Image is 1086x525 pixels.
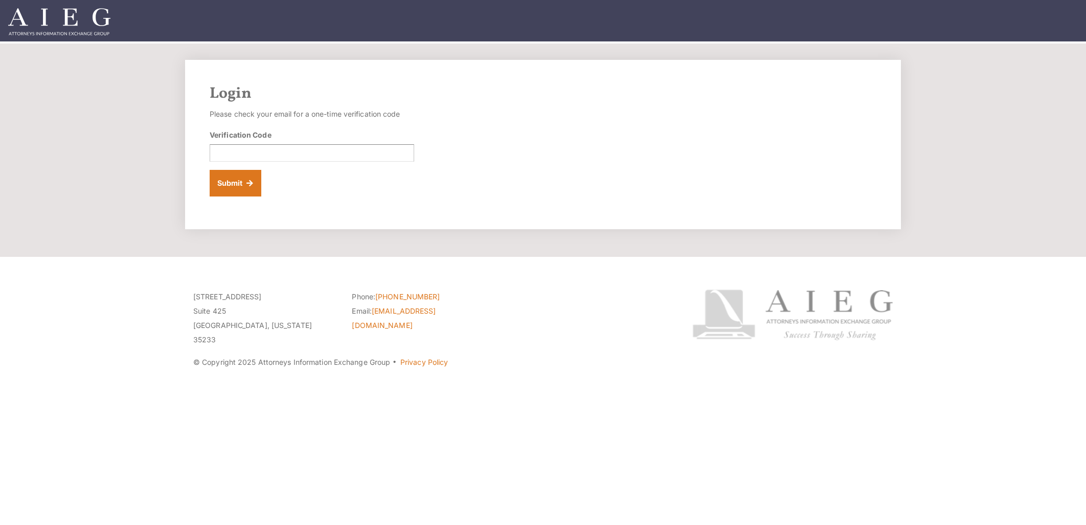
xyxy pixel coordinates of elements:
p: [STREET_ADDRESS] Suite 425 [GEOGRAPHIC_DATA], [US_STATE] 35233 [193,290,336,347]
img: Attorneys Information Exchange Group logo [692,290,893,340]
button: Submit [210,170,261,196]
label: Verification Code [210,129,271,140]
img: Attorneys Information Exchange Group [8,8,110,35]
span: · [392,362,397,367]
a: [PHONE_NUMBER] [375,292,440,301]
a: [EMAIL_ADDRESS][DOMAIN_NAME] [352,307,436,330]
a: Privacy Policy [400,358,448,366]
li: Email: [352,304,495,333]
li: Phone: [352,290,495,304]
h2: Login [210,84,876,103]
p: Please check your email for a one-time verification code [210,107,414,121]
p: © Copyright 2025 Attorneys Information Exchange Group [193,355,654,369]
